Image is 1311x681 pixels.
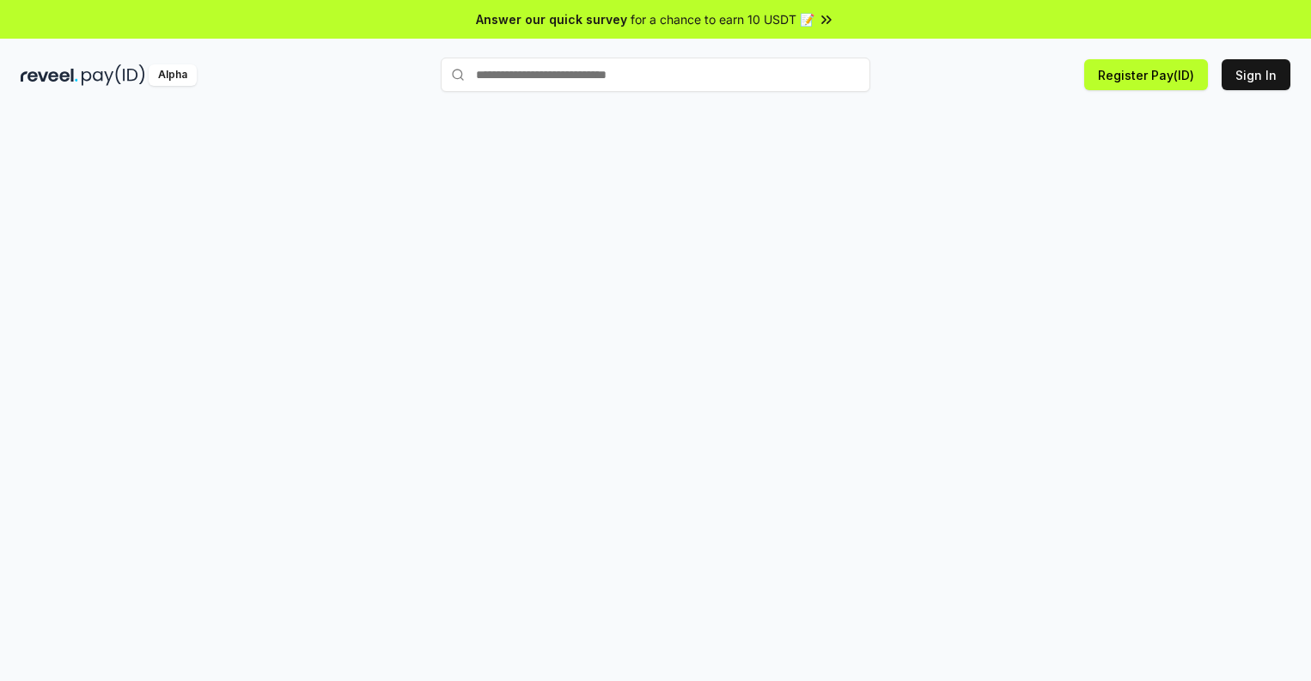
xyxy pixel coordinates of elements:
[631,10,814,28] span: for a chance to earn 10 USDT 📝
[149,64,197,86] div: Alpha
[82,64,145,86] img: pay_id
[476,10,627,28] span: Answer our quick survey
[1222,59,1290,90] button: Sign In
[1084,59,1208,90] button: Register Pay(ID)
[21,64,78,86] img: reveel_dark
